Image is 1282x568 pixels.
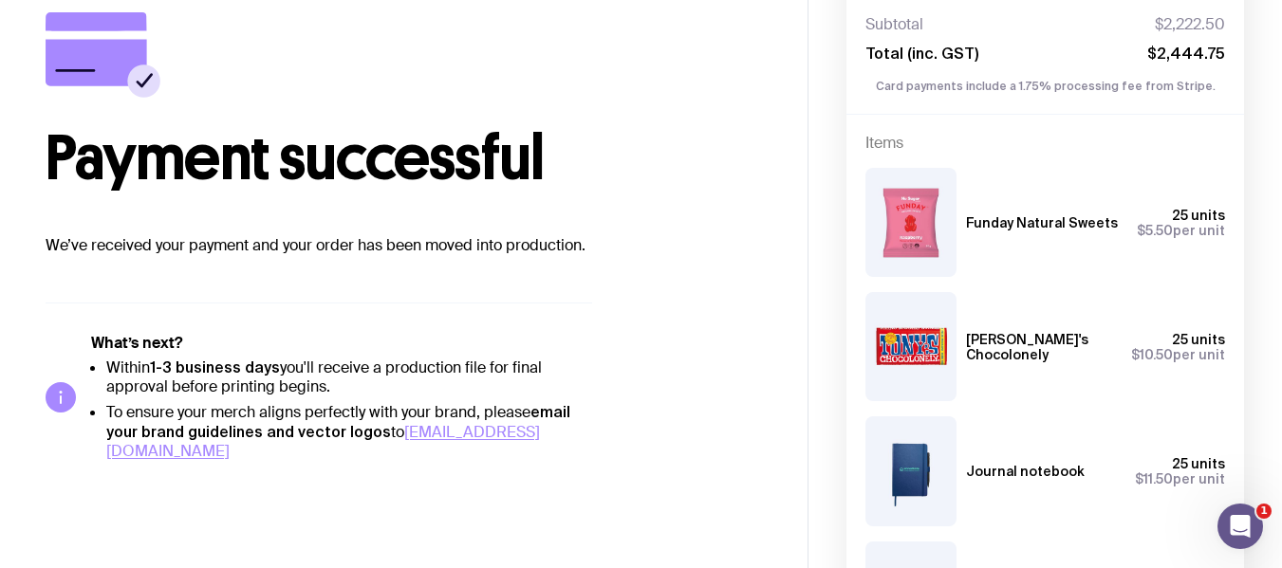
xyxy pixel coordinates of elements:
[1131,347,1225,362] span: per unit
[91,334,592,353] h5: What’s next?
[106,357,592,396] li: Within you'll receive a production file for final approval before printing begins.
[1172,332,1225,347] span: 25 units
[1256,504,1272,519] span: 1
[865,15,923,34] span: Subtotal
[106,402,592,461] li: To ensure your merch aligns perfectly with your brand, please to
[865,44,978,63] span: Total (inc. GST)
[1137,223,1225,238] span: per unit
[1135,471,1173,486] span: $11.50
[1172,456,1225,471] span: 25 units
[865,134,1225,153] h4: Items
[865,78,1225,95] p: Card payments include a 1.75% processing fee from Stripe.
[966,464,1085,479] h3: Journal notebook
[966,215,1118,230] h3: Funday Natural Sweets
[106,422,540,461] a: [EMAIL_ADDRESS][DOMAIN_NAME]
[1172,208,1225,223] span: 25 units
[46,234,762,257] p: We’ve received your payment and your order has been moved into production.
[106,403,570,440] strong: email your brand guidelines and vector logos
[150,358,280,376] strong: 1-3 business days
[1135,471,1225,486] span: per unit
[1131,347,1173,362] span: $10.50
[1155,15,1225,34] span: $2,222.50
[966,332,1116,362] h3: [PERSON_NAME]'s Chocolonely
[1147,44,1225,63] span: $2,444.75
[46,128,762,189] h1: Payment successful
[1217,504,1263,549] iframe: Intercom live chat
[1137,223,1173,238] span: $5.50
